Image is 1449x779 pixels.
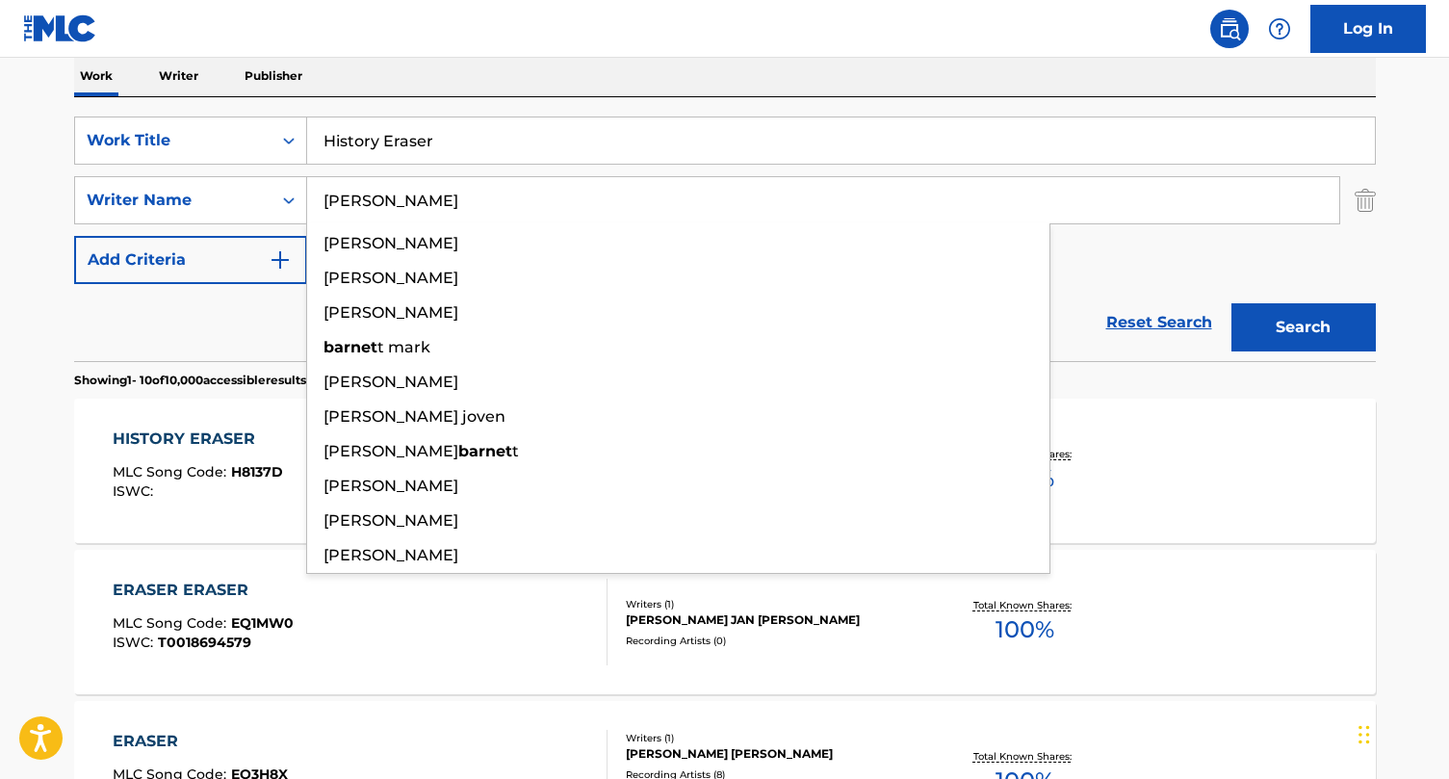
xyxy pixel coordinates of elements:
span: ISWC : [113,634,158,651]
a: Public Search [1210,10,1249,48]
p: Total Known Shares: [973,749,1076,764]
span: [PERSON_NAME] [323,442,458,460]
img: MLC Logo [23,14,97,42]
p: Publisher [239,56,308,96]
div: Recording Artists ( 0 ) [626,634,917,648]
div: [PERSON_NAME] JAN [PERSON_NAME] [626,611,917,629]
div: HISTORY ERASER [113,428,283,451]
span: EQ1MW0 [231,614,294,632]
img: 9d2ae6d4665cec9f34b9.svg [269,248,292,272]
iframe: Chat Widget [1353,687,1449,779]
p: Work [74,56,118,96]
span: [PERSON_NAME] [323,303,458,322]
span: [PERSON_NAME] [323,269,458,287]
button: Add Criteria [74,236,307,284]
img: Delete Criterion [1355,176,1376,224]
a: Reset Search [1097,301,1222,344]
strong: barnet [323,338,377,356]
span: [PERSON_NAME] [323,511,458,530]
span: [PERSON_NAME] [323,373,458,391]
span: t mark [377,338,430,356]
div: ERASER ERASER [113,579,294,602]
p: Writer [153,56,204,96]
span: 100 % [996,612,1054,647]
span: T0018694579 [158,634,251,651]
span: MLC Song Code : [113,463,231,480]
a: ERASER ERASERMLC Song Code:EQ1MW0ISWC:T0018694579Writers (1)[PERSON_NAME] JAN [PERSON_NAME]Record... [74,550,1376,694]
div: ERASER [113,730,288,753]
img: search [1218,17,1241,40]
span: ISWC : [113,482,158,500]
div: Work Title [87,129,260,152]
div: Writer Name [87,189,260,212]
span: [PERSON_NAME] [323,234,458,252]
a: HISTORY ERASERMLC Song Code:H8137DISWC:Writers (1)[PERSON_NAME]Recording Artists (136)[PERSON_NAM... [74,399,1376,543]
div: Help [1260,10,1299,48]
button: Search [1231,303,1376,351]
div: Writers ( 1 ) [626,731,917,745]
div: Writers ( 1 ) [626,597,917,611]
div: Drag [1358,706,1370,764]
img: help [1268,17,1291,40]
span: MLC Song Code : [113,614,231,632]
strong: barnet [458,442,512,460]
span: [PERSON_NAME] joven [323,407,505,426]
span: [PERSON_NAME] [323,546,458,564]
span: [PERSON_NAME] [323,477,458,495]
span: t [512,442,519,460]
div: [PERSON_NAME] [PERSON_NAME] [626,745,917,763]
span: H8137D [231,463,283,480]
p: Total Known Shares: [973,598,1076,612]
form: Search Form [74,117,1376,361]
p: Showing 1 - 10 of 10,000 accessible results (Total 10,368 ) [74,372,383,389]
a: Log In [1310,5,1426,53]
